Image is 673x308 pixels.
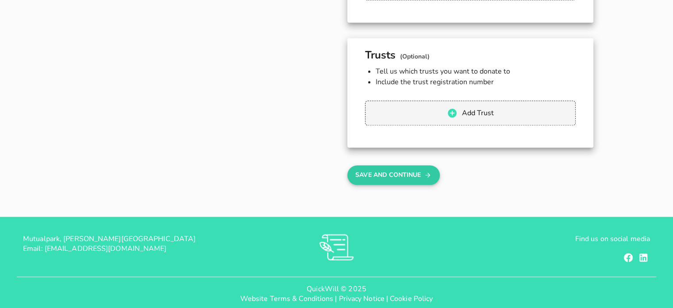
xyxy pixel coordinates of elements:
p: QuickWill © 2025 [7,284,666,294]
a: Website Terms & Conditions [240,294,334,304]
p: Find us on social media [441,234,650,244]
li: Include the trust registration number [376,77,576,87]
span: | [386,294,388,304]
button: Save And Continue [347,165,440,185]
img: RVs0sauIwKhMoGR03FLGkjXSOVwkZRnQsltkF0QxpTsornXsmh1o7vbL94pqF3d8sZvAAAAAElFTkSuQmCC [319,234,354,260]
a: Privacy Notice [338,294,384,304]
h2: Trusts [365,47,576,63]
span: Email: [EMAIL_ADDRESS][DOMAIN_NAME] [23,244,167,253]
a: Cookie Policy [390,294,433,304]
button: Add Trust [365,101,576,125]
span: Add Trust [461,108,493,118]
span: | [335,294,337,304]
span: Mutualpark, [PERSON_NAME][GEOGRAPHIC_DATA] [23,234,196,244]
li: Tell us which trusts you want to donate to [376,66,576,77]
span: (Optional) [396,52,430,61]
